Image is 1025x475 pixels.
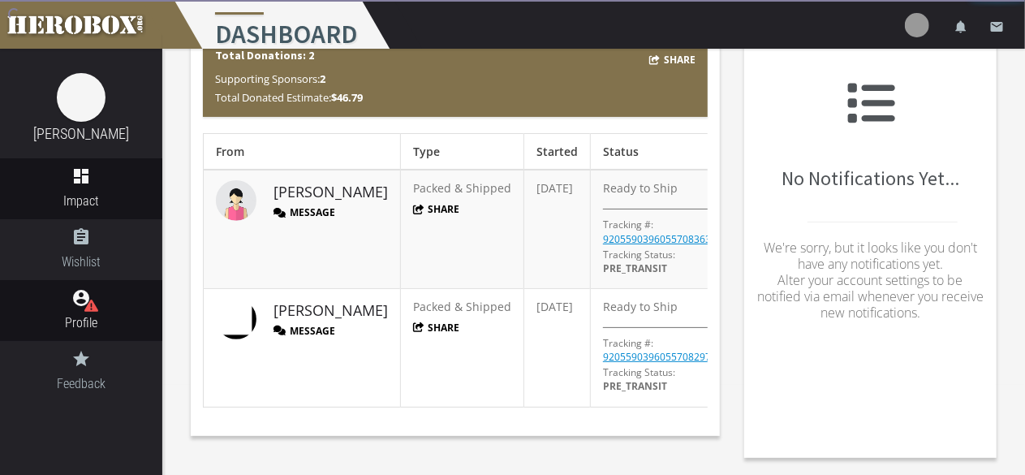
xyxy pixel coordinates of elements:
td: [DATE] [524,170,591,288]
button: Message [273,205,335,219]
div: No Notifications Yet... [756,40,984,372]
button: Share [413,202,460,216]
img: image [216,299,256,339]
b: Total Donations: 2 [215,48,314,63]
span: Total Donated Estimate: [215,90,363,105]
img: user-image [905,13,929,37]
a: [PERSON_NAME] [273,300,388,322]
span: Packed & Shipped [413,180,511,196]
b: 2 [320,71,325,86]
span: Ready to Ship [603,180,678,196]
span: Packed & Shipped [413,299,511,314]
p: Tracking #: [603,218,653,231]
td: [DATE] [524,288,591,407]
div: Total Donations: 2 [203,40,708,117]
span: PRE_TRANSIT [603,379,667,393]
span: Supporting Sponsors: [215,71,325,86]
img: image [57,73,106,122]
i: notifications [954,19,968,34]
b: $46.79 [331,90,363,105]
a: 9205590396055708363755 [603,232,728,246]
a: [PERSON_NAME] [273,182,388,203]
button: Share [413,321,460,335]
th: From [204,134,401,171]
h2: No Notifications Yet... [756,79,984,189]
p: Tracking #: [603,336,653,350]
span: Ready to Ship [603,299,678,314]
button: Message [273,324,335,338]
i: dashboard [71,166,91,186]
img: female.jpg [216,180,256,221]
th: Type [401,134,524,171]
a: 9205590396055708297708 [603,350,728,364]
a: [PERSON_NAME] [33,125,129,142]
span: PRE_TRANSIT [603,261,667,275]
span: We're sorry, but it looks like you don't have any notifications yet. [764,239,977,273]
span: Alter your account settings to be notified via email whenever you receive new notifications. [757,271,984,322]
button: Share [649,50,696,69]
th: Started [524,134,591,171]
th: Status [591,134,749,171]
span: Tracking Status: [603,248,675,261]
i: email [989,19,1004,34]
span: Tracking Status: [603,365,675,379]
